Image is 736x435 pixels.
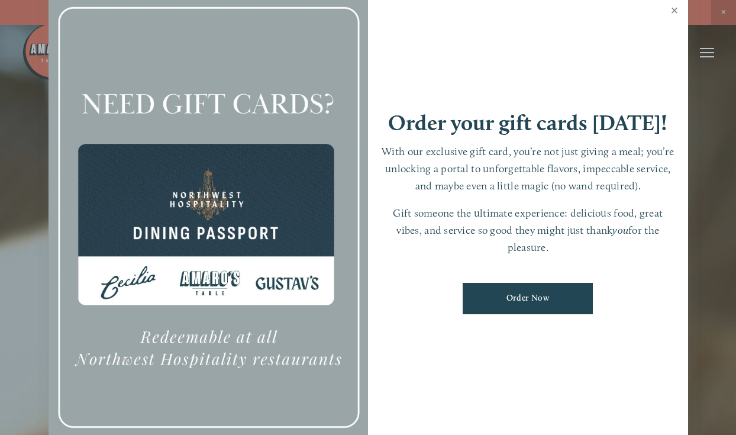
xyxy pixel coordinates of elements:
em: you [612,224,628,236]
h1: Order your gift cards [DATE]! [388,112,667,134]
p: Gift someone the ultimate experience: delicious food, great vibes, and service so good they might... [380,205,676,256]
p: With our exclusive gift card, you’re not just giving a meal; you’re unlocking a portal to unforge... [380,143,676,194]
a: Order Now [463,283,593,314]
